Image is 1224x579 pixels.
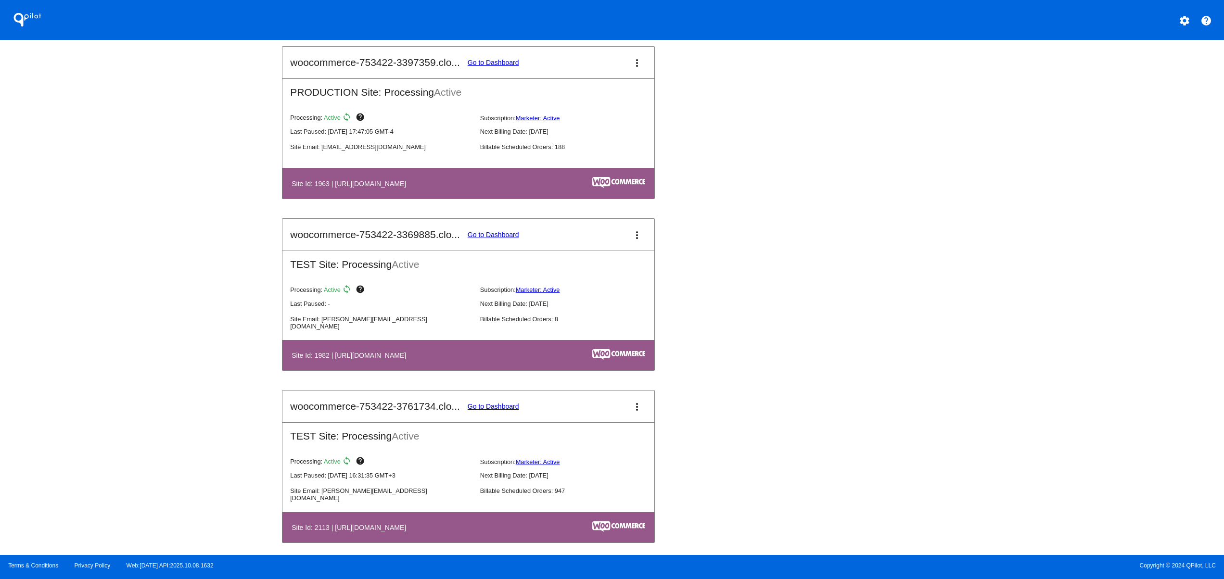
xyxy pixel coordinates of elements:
[342,113,354,124] mat-icon: sync
[434,87,461,98] span: Active
[631,229,643,241] mat-icon: more_vert
[290,401,460,412] h2: woocommerce-753422-3761734.clo...
[292,524,411,531] h4: Site Id: 2113 | [URL][DOMAIN_NAME]
[8,10,47,29] h1: QPilot
[592,177,645,188] img: c53aa0e5-ae75-48aa-9bee-956650975ee5
[480,143,662,151] p: Billable Scheduled Orders: 188
[290,456,472,468] p: Processing:
[468,231,519,239] a: Go to Dashboard
[282,251,654,270] h2: TEST Site: Processing
[480,458,662,466] p: Subscription:
[290,472,472,479] p: Last Paused: [DATE] 16:31:35 GMT+3
[1200,15,1212,26] mat-icon: help
[631,401,643,413] mat-icon: more_vert
[480,128,662,135] p: Next Billing Date: [DATE]
[290,300,472,307] p: Last Paused: -
[324,286,341,293] span: Active
[342,456,354,468] mat-icon: sync
[290,285,472,296] p: Processing:
[127,562,214,569] a: Web:[DATE] API:2025.10.08.1632
[8,562,58,569] a: Terms & Conditions
[392,430,419,441] span: Active
[516,286,560,293] a: Marketer: Active
[480,300,662,307] p: Next Billing Date: [DATE]
[631,57,643,69] mat-icon: more_vert
[356,285,367,296] mat-icon: help
[468,403,519,410] a: Go to Dashboard
[516,458,560,466] a: Marketer: Active
[356,113,367,124] mat-icon: help
[290,229,460,240] h2: woocommerce-753422-3369885.clo...
[392,259,419,270] span: Active
[324,114,341,122] span: Active
[324,458,341,466] span: Active
[1179,15,1190,26] mat-icon: settings
[480,487,662,494] p: Billable Scheduled Orders: 947
[468,59,519,66] a: Go to Dashboard
[480,472,662,479] p: Next Billing Date: [DATE]
[290,487,472,502] p: Site Email: [PERSON_NAME][EMAIL_ADDRESS][DOMAIN_NAME]
[290,128,472,135] p: Last Paused: [DATE] 17:47:05 GMT-4
[290,57,460,68] h2: woocommerce-753422-3397359.clo...
[620,562,1216,569] span: Copyright © 2024 QPilot, LLC
[290,143,472,151] p: Site Email: [EMAIL_ADDRESS][DOMAIN_NAME]
[292,352,411,359] h4: Site Id: 1982 | [URL][DOMAIN_NAME]
[516,114,560,122] a: Marketer: Active
[592,521,645,532] img: c53aa0e5-ae75-48aa-9bee-956650975ee5
[480,315,662,323] p: Billable Scheduled Orders: 8
[342,285,354,296] mat-icon: sync
[282,423,654,442] h2: TEST Site: Processing
[290,113,472,124] p: Processing:
[282,79,654,98] h2: PRODUCTION Site: Processing
[290,315,472,330] p: Site Email: [PERSON_NAME][EMAIL_ADDRESS][DOMAIN_NAME]
[356,456,367,468] mat-icon: help
[75,562,111,569] a: Privacy Policy
[292,180,411,188] h4: Site Id: 1963 | [URL][DOMAIN_NAME]
[480,286,662,293] p: Subscription:
[480,114,662,122] p: Subscription:
[592,349,645,360] img: c53aa0e5-ae75-48aa-9bee-956650975ee5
